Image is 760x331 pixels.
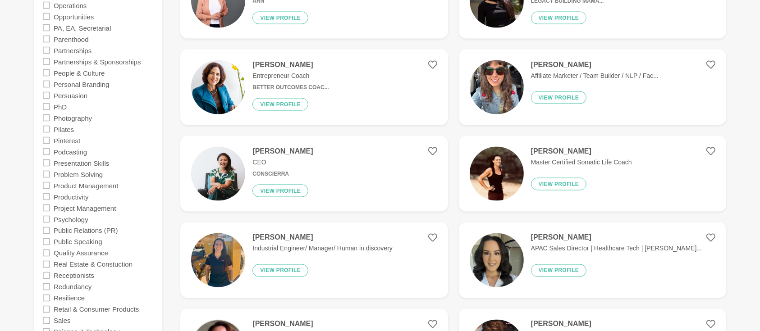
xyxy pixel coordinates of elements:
[531,320,644,329] h4: [PERSON_NAME]
[54,123,74,135] label: Pilates
[54,236,102,247] label: Public Speaking
[54,146,87,157] label: Podcasting
[531,91,587,104] button: View profile
[531,233,702,242] h4: [PERSON_NAME]
[54,270,94,281] label: Receptionists
[54,11,94,22] label: Opportunities
[54,225,118,236] label: Public Relations (PR)
[54,180,118,191] label: Product Management
[470,233,524,287] img: 4124ccd70d25713a44a68cbbd747b6ef97030f0e-2880x2997.jpg
[252,185,308,197] button: View profile
[54,56,141,67] label: Partnerships & Sponsorships
[54,258,133,270] label: Real Estate & Constuction
[54,45,92,56] label: Partnerships
[531,178,587,190] button: View profile
[459,136,726,212] a: [PERSON_NAME]Master Certified Somatic Life CoachView profile
[54,101,67,112] label: PhD
[252,71,329,81] p: Entrepreneur Coach
[54,168,103,180] label: Problem Solving
[459,222,726,298] a: [PERSON_NAME]APAC Sales Director | Healthcare Tech | [PERSON_NAME]...View profile
[54,213,88,225] label: Psychology
[180,136,448,212] a: [PERSON_NAME]CEOConscierraView profile
[531,264,587,277] button: View profile
[252,233,393,242] h4: [PERSON_NAME]
[54,281,92,292] label: Redundancy
[459,50,726,125] a: [PERSON_NAME]Affiliate Marketer / Team Builder / NLP / Fac...View profile
[54,135,80,146] label: Pinterest
[252,320,313,329] h4: [PERSON_NAME]
[54,157,109,168] label: Presentation Skills
[531,158,632,167] p: Master Certified Somatic Life Coach
[252,264,308,277] button: View profile
[252,171,313,177] h6: Conscierra
[54,292,85,304] label: Resilience
[54,22,111,33] label: PA, EA, Secretarial
[252,12,308,24] button: View profile
[531,147,632,156] h4: [PERSON_NAME]
[54,304,139,315] label: Retail & Consumer Products
[252,60,329,69] h4: [PERSON_NAME]
[54,78,109,90] label: Personal Branding
[54,67,105,78] label: People & Culture
[470,60,524,114] img: 8006cefc193436637ce7790ebce8b5eedc87b901-3024x4032.jpg
[54,112,92,123] label: Photography
[252,98,308,111] button: View profile
[180,50,448,125] a: [PERSON_NAME]Entrepreneur CoachBetter Outcomes Coac...View profile
[470,147,524,201] img: 8db6cc805b1ca5f5fdd33356fe94b55f100628b6-1921x2796.jpg
[191,60,245,114] img: bc4c1a949b657d47f3b408cf720d91789dc47126-1575x1931.jpg
[252,147,313,156] h4: [PERSON_NAME]
[191,147,245,201] img: 11961c34e7ac67cc085e95f2ec431d591001004f-1200x800.jpg
[531,12,587,24] button: View profile
[54,90,87,101] label: Persuasion
[531,60,659,69] h4: [PERSON_NAME]
[54,33,89,45] label: Parenthood
[531,71,659,81] p: Affiliate Marketer / Team Builder / NLP / Fac...
[252,84,329,91] h6: Better Outcomes Coac...
[252,158,313,167] p: CEO
[54,202,116,213] label: Project Management
[191,233,245,287] img: fedd0c744f22a66c3eaa7e60a198e4b526d09a01-750x750.jpg
[54,247,108,258] label: Quality Assurance
[252,244,393,254] p: Industrial Engineer/ Manager/ Human in discovery
[54,191,89,202] label: Productivity
[531,244,702,254] p: APAC Sales Director | Healthcare Tech | [PERSON_NAME]...
[180,222,448,298] a: [PERSON_NAME]Industrial Engineer/ Manager/ Human in discoveryView profile
[54,315,71,326] label: Sales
